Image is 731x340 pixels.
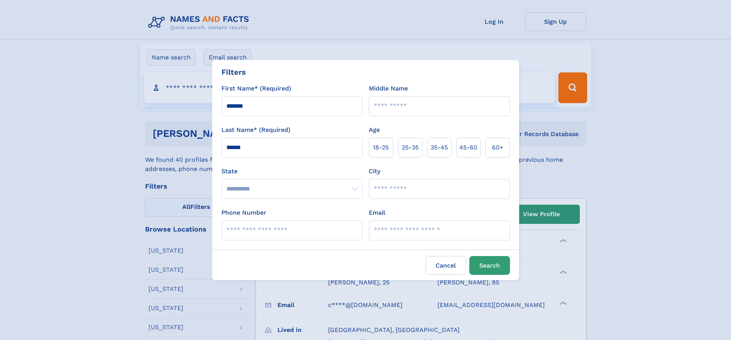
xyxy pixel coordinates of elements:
span: 25‑35 [402,143,419,152]
span: 60+ [492,143,503,152]
label: Email [369,208,385,217]
div: Filters [221,66,246,78]
label: Last Name* (Required) [221,125,290,135]
label: Cancel [426,256,466,275]
label: Middle Name [369,84,408,93]
span: 35‑45 [431,143,448,152]
label: State [221,167,363,176]
label: Age [369,125,380,135]
label: City [369,167,380,176]
span: 18‑25 [373,143,389,152]
label: First Name* (Required) [221,84,291,93]
label: Phone Number [221,208,266,217]
span: 45‑60 [459,143,477,152]
button: Search [469,256,510,275]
